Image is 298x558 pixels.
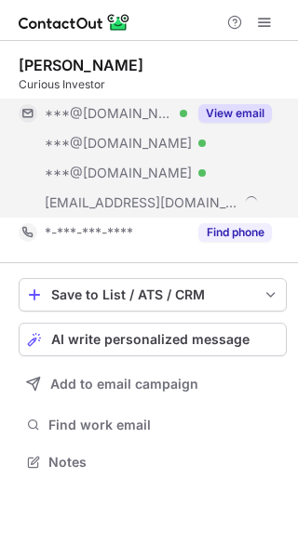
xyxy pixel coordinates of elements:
[48,454,279,471] span: Notes
[19,449,287,475] button: Notes
[19,76,287,93] div: Curious Investor
[198,223,272,242] button: Reveal Button
[19,323,287,356] button: AI write personalized message
[45,165,192,181] span: ***@[DOMAIN_NAME]
[50,377,198,392] span: Add to email campaign
[19,56,143,74] div: [PERSON_NAME]
[19,278,287,312] button: save-profile-one-click
[45,194,238,211] span: [EMAIL_ADDRESS][DOMAIN_NAME]
[51,332,250,347] span: AI write personalized message
[45,135,192,152] span: ***@[DOMAIN_NAME]
[198,104,272,123] button: Reveal Button
[51,287,254,302] div: Save to List / ATS / CRM
[19,412,287,438] button: Find work email
[19,11,130,33] img: ContactOut v5.3.10
[48,417,279,433] span: Find work email
[19,367,287,401] button: Add to email campaign
[45,105,173,122] span: ***@[DOMAIN_NAME]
